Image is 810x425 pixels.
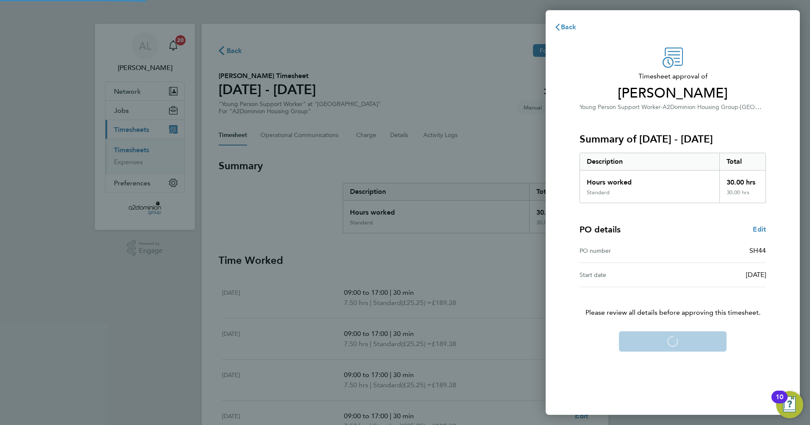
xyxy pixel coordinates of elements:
h4: PO details [580,224,621,235]
span: SH44 [749,246,766,254]
div: Start date [580,270,673,280]
span: A2Dominion Housing Group [663,103,738,111]
span: Edit [753,225,766,233]
a: Edit [753,224,766,235]
span: Timesheet approval of [580,71,766,81]
div: Summary of 15 - 21 Sep 2025 [580,153,766,203]
div: 30.00 hrs [719,189,766,203]
h3: Summary of [DATE] - [DATE] [580,132,766,146]
div: Standard [587,189,610,196]
span: [PERSON_NAME] [580,85,766,102]
span: [GEOGRAPHIC_DATA] [740,103,801,111]
span: Young Person Support Worker [580,103,661,111]
span: · [738,103,740,111]
div: [DATE] [673,270,766,280]
span: · [661,103,663,111]
div: Description [580,153,719,170]
p: Please review all details before approving this timesheet. [569,287,776,318]
div: PO number [580,246,673,256]
div: Total [719,153,766,170]
button: Open Resource Center, 10 new notifications [776,391,803,418]
span: Back [561,23,577,31]
button: Back [546,19,585,36]
div: 30.00 hrs [719,171,766,189]
div: Hours worked [580,171,719,189]
div: 10 [776,397,783,408]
